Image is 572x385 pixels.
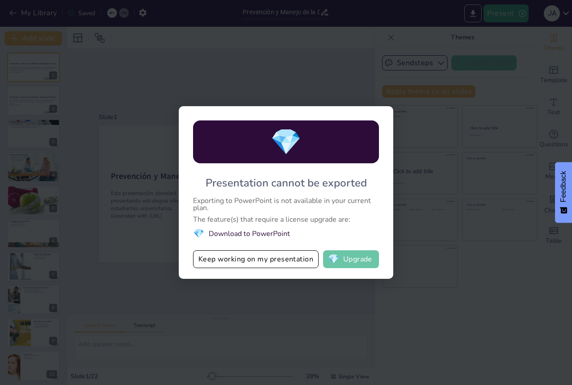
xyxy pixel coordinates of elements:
li: Download to PowerPoint [193,228,379,240]
span: diamond [270,125,302,159]
button: Feedback - Show survey [555,162,572,223]
div: The feature(s) that require a license upgrade are: [193,216,379,223]
div: Presentation cannot be exported [206,176,367,190]
div: Exporting to PowerPoint is not available in your current plan. [193,197,379,211]
button: diamondUpgrade [323,250,379,268]
span: diamond [193,228,204,240]
span: Feedback [559,171,568,202]
button: Keep working on my presentation [193,250,319,268]
span: diamond [328,255,339,264]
